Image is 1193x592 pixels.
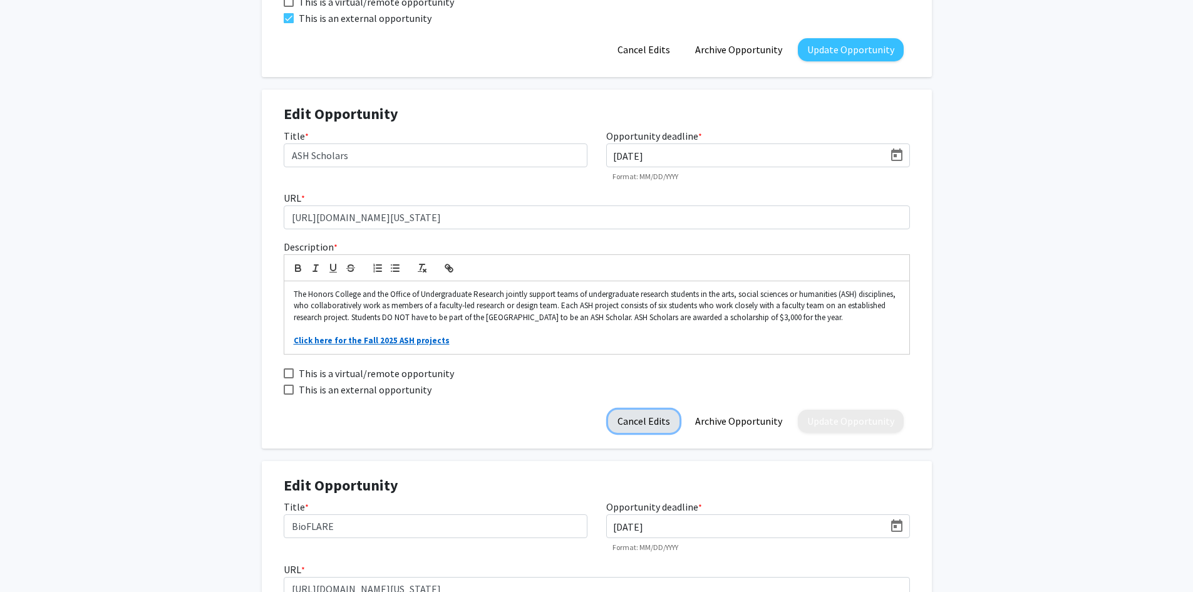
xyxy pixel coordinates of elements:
span: This is an external opportunity [299,11,431,26]
button: Open calendar [884,515,909,537]
button: Archive Opportunity [686,38,792,61]
button: Cancel Edits [608,410,679,433]
iframe: Chat [9,536,53,583]
label: Title [284,499,309,514]
button: Archive Opportunity [686,410,792,433]
a: Click here for the Fall 2025 ASH projects [294,335,450,346]
button: Cancel Edits [608,38,679,61]
p: The Honors College and the Office of Undergraduate Research jointly support teams of undergraduat... [294,289,900,323]
label: Description [284,239,338,254]
span: This is a virtual/remote opportunity [299,366,454,381]
label: Opportunity deadline [606,128,702,143]
label: Opportunity deadline [606,499,702,514]
strong: Edit Opportunity [284,475,398,495]
button: Open calendar [884,144,909,167]
strong: Edit Opportunity [284,104,398,123]
label: URL [284,562,305,577]
mat-hint: Format: MM/DD/YYYY [612,172,678,181]
label: Title [284,128,309,143]
mat-hint: Format: MM/DD/YYYY [612,543,678,552]
button: Update Opportunity [798,410,904,433]
label: URL [284,190,305,205]
button: Update Opportunity [798,38,904,61]
span: This is an external opportunity [299,382,431,397]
